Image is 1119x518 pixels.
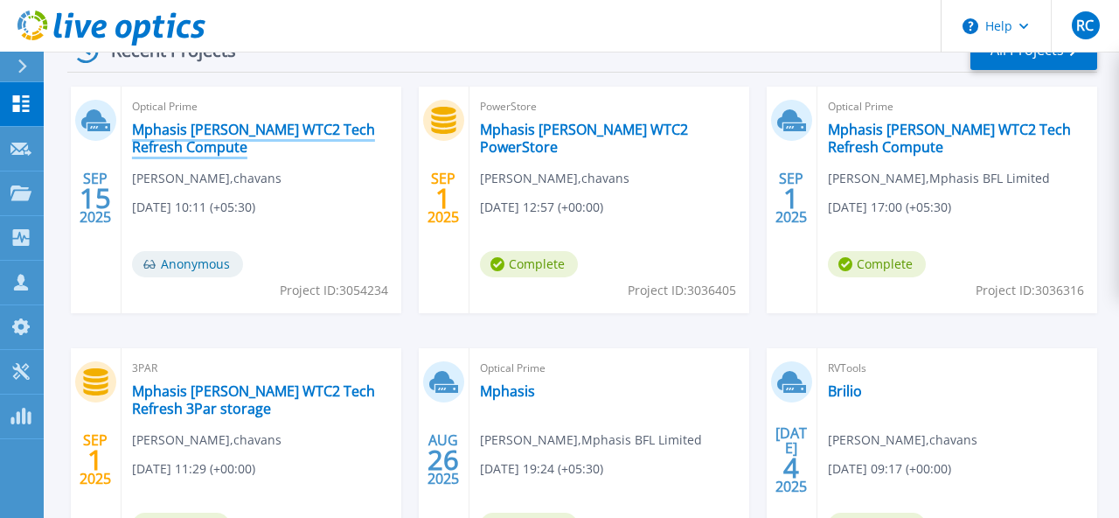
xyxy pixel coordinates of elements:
[480,459,603,479] span: [DATE] 19:24 (+05:30)
[828,459,951,479] span: [DATE] 09:17 (+00:00)
[87,452,103,467] span: 1
[480,198,603,217] span: [DATE] 12:57 (+00:00)
[132,169,281,188] span: [PERSON_NAME] , chavans
[480,430,702,450] span: [PERSON_NAME] , Mphasis BFL Limited
[80,191,111,206] span: 15
[132,359,391,378] span: 3PAR
[828,430,977,450] span: [PERSON_NAME] , chavans
[828,359,1087,378] span: RVTools
[427,166,460,230] div: SEP 2025
[132,459,255,479] span: [DATE] 11:29 (+00:00)
[480,97,739,116] span: PowerStore
[783,460,799,475] span: 4
[828,97,1087,116] span: Optical Prime
[775,428,808,492] div: [DATE] 2025
[132,251,243,277] span: Anonymous
[828,121,1087,156] a: Mphasis [PERSON_NAME] WTC2 Tech Refresh Compute
[480,169,629,188] span: [PERSON_NAME] , chavans
[480,121,739,156] a: Mphasis [PERSON_NAME] WTC2 PowerStore
[132,430,281,450] span: [PERSON_NAME] , chavans
[132,198,255,217] span: [DATE] 10:11 (+05:30)
[628,281,736,300] span: Project ID: 3036405
[828,198,951,217] span: [DATE] 17:00 (+05:30)
[828,382,862,400] a: Brilio
[480,251,578,277] span: Complete
[79,428,112,492] div: SEP 2025
[828,251,926,277] span: Complete
[280,281,388,300] span: Project ID: 3054234
[783,191,799,206] span: 1
[976,281,1084,300] span: Project ID: 3036316
[79,166,112,230] div: SEP 2025
[427,452,459,467] span: 26
[480,382,535,400] a: Mphasis
[427,428,460,492] div: AUG 2025
[132,97,391,116] span: Optical Prime
[435,191,451,206] span: 1
[775,166,808,230] div: SEP 2025
[1076,18,1094,32] span: RC
[480,359,739,378] span: Optical Prime
[828,169,1050,188] span: [PERSON_NAME] , Mphasis BFL Limited
[132,382,391,417] a: Mphasis [PERSON_NAME] WTC2 Tech Refresh 3Par storage
[132,121,391,156] a: Mphasis [PERSON_NAME] WTC2 Tech Refresh Compute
